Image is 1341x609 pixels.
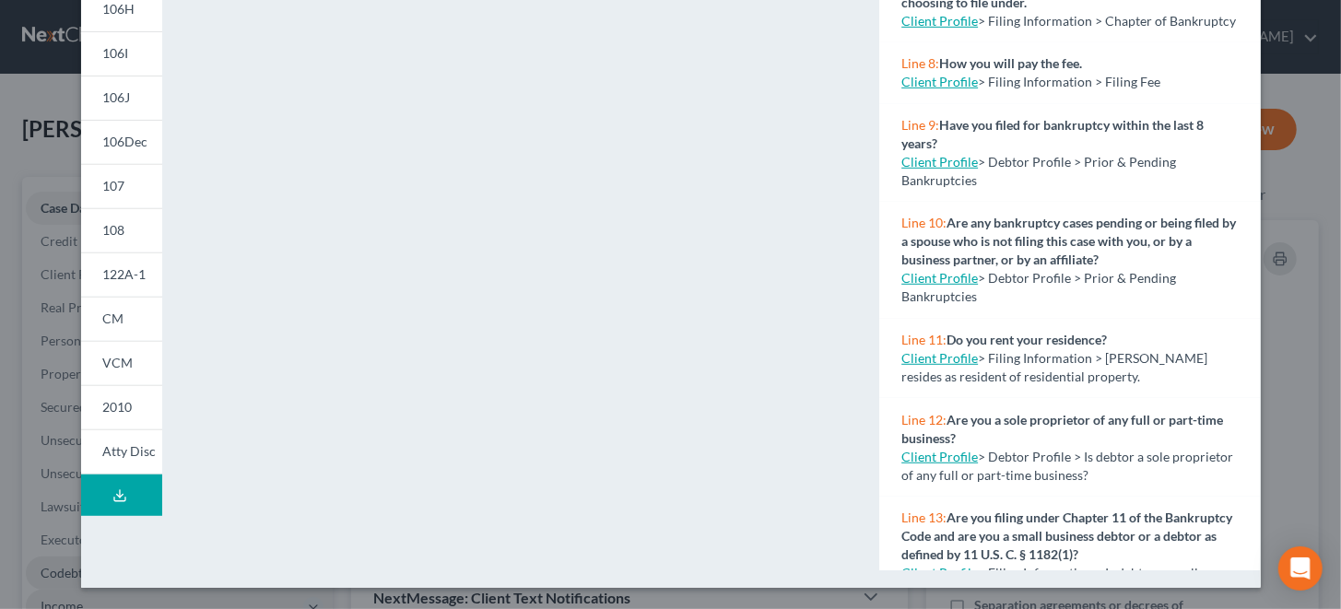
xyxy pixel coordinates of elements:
div: Open Intercom Messenger [1278,546,1323,591]
span: > Filing Information > Chapter of Bankruptcy [978,13,1236,29]
span: 108 [103,222,125,238]
span: CM [103,310,124,326]
a: 106J [81,76,162,120]
span: > Filing Information > Is debtor a small business debtor (as defined by 11 U.S.C. **§** 101(51D))? [901,565,1223,599]
strong: Are you a sole proprietor of any full or part-time business? [901,412,1223,446]
span: 106Dec [103,134,148,149]
strong: Are any bankruptcy cases pending or being filed by a spouse who is not filing this case with you,... [901,215,1236,267]
span: Line 10: [901,215,947,230]
span: > Filing Information > Filing Fee [978,74,1160,89]
strong: How you will pay the fee. [939,55,1082,71]
span: Atty Disc [103,443,157,459]
span: 122A-1 [103,266,147,282]
a: Client Profile [901,350,978,366]
span: Line 13: [901,509,947,525]
strong: Have you filed for bankruptcy within the last 8 years? [901,117,1204,151]
span: Line 11: [901,332,947,347]
a: VCM [81,341,162,385]
a: 122A-1 [81,252,162,297]
span: Line 12: [901,412,947,427]
span: Line 9: [901,117,939,133]
a: Client Profile [901,154,978,170]
span: Line 8: [901,55,939,71]
span: 106I [103,45,129,61]
span: > Debtor Profile > Prior & Pending Bankruptcies [901,270,1176,304]
span: 106H [103,1,135,17]
a: CM [81,297,162,341]
span: > Debtor Profile > Is debtor a sole proprietor of any full or part-time business? [901,449,1233,483]
a: 107 [81,164,162,208]
span: > Debtor Profile > Prior & Pending Bankruptcies [901,154,1176,188]
a: Client Profile [901,449,978,464]
span: > Filing Information > [PERSON_NAME] resides as resident of residential property. [901,350,1207,384]
a: 106Dec [81,120,162,164]
a: Client Profile [901,565,978,580]
a: 108 [81,208,162,252]
a: Client Profile [901,74,978,89]
span: VCM [103,355,134,370]
a: Client Profile [901,13,978,29]
a: Client Profile [901,270,978,286]
span: 106J [103,89,131,105]
a: 2010 [81,385,162,429]
span: 2010 [103,399,133,415]
strong: Are you filing under Chapter 11 of the Bankruptcy Code and are you a small business debtor or a d... [901,509,1232,562]
a: 106I [81,31,162,76]
span: 107 [103,178,125,193]
a: Atty Disc [81,429,162,474]
strong: Do you rent your residence? [947,332,1107,347]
